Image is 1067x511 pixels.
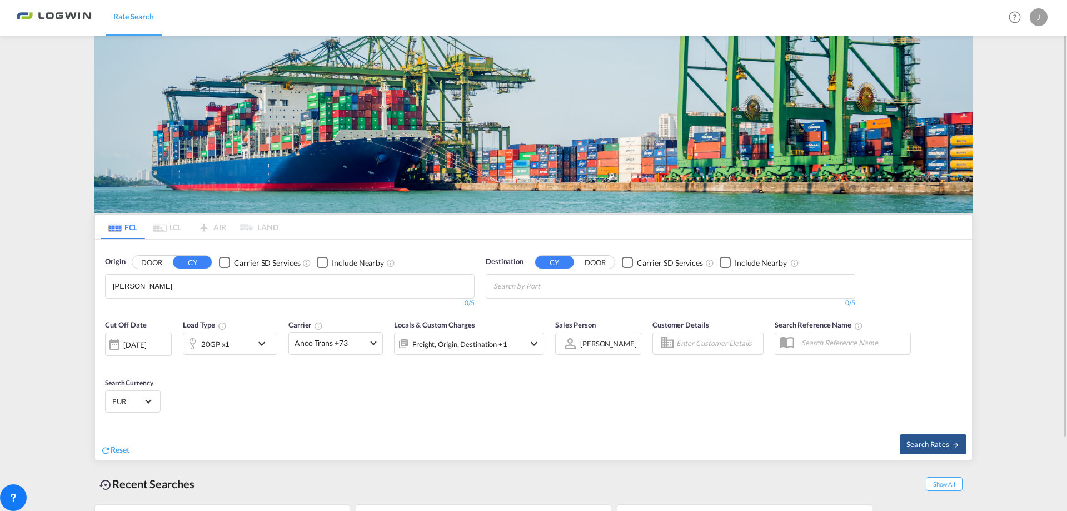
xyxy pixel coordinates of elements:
div: J [1030,8,1048,26]
md-chips-wrap: Chips container with autocompletion. Enter the text area, type text to search, and then use the u... [492,275,604,295]
div: Include Nearby [735,257,787,269]
input: Chips input. [113,277,218,295]
md-checkbox: Checkbox No Ink [622,256,703,268]
md-checkbox: Checkbox No Ink [317,256,384,268]
span: Load Type [183,320,227,329]
div: Carrier SD Services [637,257,703,269]
div: [DATE] [123,340,146,350]
div: 0/5 [486,299,855,308]
div: OriginDOOR CY Checkbox No InkUnchecked: Search for CY (Container Yard) services for all selected ... [95,240,972,459]
md-chips-wrap: Chips container with autocompletion. Enter the text area, type text to search, and then use the u... [111,275,223,295]
button: DOOR [132,256,171,269]
md-tab-item: FCL [101,215,145,239]
md-checkbox: Checkbox No Ink [219,256,300,268]
span: Search Reference Name [775,320,863,329]
button: CY [173,256,212,269]
md-select: Sales Person: Julia Hafner [579,335,638,351]
span: Locals & Custom Charges [394,320,475,329]
span: Carrier [288,320,323,329]
span: Origin [105,256,125,267]
img: bild-fuer-ratentool.png [94,36,973,213]
div: [PERSON_NAME] [580,339,637,348]
span: Cut Off Date [105,320,147,329]
button: DOOR [576,256,615,269]
md-icon: icon-refresh [101,445,111,455]
div: Include Nearby [332,257,384,269]
div: Carrier SD Services [234,257,300,269]
span: Search Rates [906,440,960,449]
div: 20GP x1 [201,336,230,352]
div: 20GP x1icon-chevron-down [183,333,277,355]
input: Search Reference Name [796,334,910,351]
span: EUR [112,396,143,406]
span: Show All [926,477,963,491]
md-icon: Your search will be saved by the below given name [854,321,863,330]
div: Recent Searches [94,472,199,497]
md-icon: Unchecked: Search for CY (Container Yard) services for all selected carriers.Checked : Search for... [302,259,311,267]
div: Help [1005,8,1030,28]
md-select: Select Currency: € EUREuro [111,393,154,409]
md-icon: icon-backup-restore [99,478,112,492]
md-pagination-wrapper: Use the left and right arrow keys to navigate between tabs [101,215,278,239]
button: Search Ratesicon-arrow-right [900,434,966,454]
span: Reset [111,445,129,454]
md-icon: Unchecked: Ignores neighbouring ports when fetching rates.Checked : Includes neighbouring ports w... [790,259,799,267]
img: bc73a0e0d8c111efacd525e4c8ad7d32.png [17,5,92,30]
md-icon: icon-chevron-down [255,337,274,350]
button: CY [535,256,574,269]
span: Anco Trans +73 [295,338,367,349]
div: Freight Origin Destination Factory Stuffingicon-chevron-down [394,333,544,355]
span: Rate Search [113,12,154,21]
md-icon: The selected Trucker/Carrierwill be displayed in the rate results If the rates are from another f... [314,321,323,330]
span: Customer Details [652,320,709,329]
md-icon: Unchecked: Ignores neighbouring ports when fetching rates.Checked : Includes neighbouring ports w... [386,259,395,267]
md-icon: icon-chevron-down [527,337,541,350]
div: 0/5 [105,299,475,308]
input: Enter Customer Details [676,335,760,352]
div: [DATE] [105,333,172,356]
span: Search Currency [105,379,153,387]
md-icon: icon-information-outline [218,321,227,330]
div: Freight Origin Destination Factory Stuffing [412,336,507,352]
span: Help [1005,8,1024,27]
span: Destination [486,256,523,267]
md-datepicker: Select [105,354,113,369]
md-checkbox: Checkbox No Ink [720,256,787,268]
md-icon: icon-arrow-right [952,441,960,449]
md-icon: Unchecked: Search for CY (Container Yard) services for all selected carriers.Checked : Search for... [705,259,714,267]
input: Chips input. [493,277,599,295]
div: icon-refreshReset [101,444,129,457]
span: Sales Person [555,320,596,329]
